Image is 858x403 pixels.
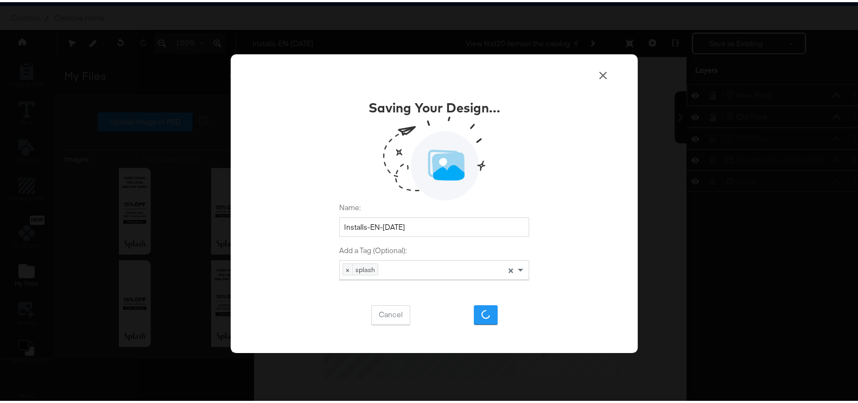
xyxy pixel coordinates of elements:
span: × [508,262,513,272]
div: Saving Your Design... [368,96,500,115]
button: Cancel [371,303,410,323]
label: Add a Tag (Optional): [339,243,529,254]
span: Clear all [506,259,515,277]
span: splash [353,262,378,273]
label: Name: [339,200,529,211]
span: × [343,262,353,273]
